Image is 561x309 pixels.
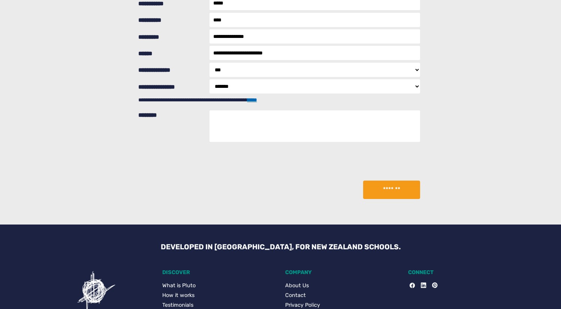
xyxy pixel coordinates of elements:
h5: DISCOVER [162,269,276,276]
h5: CONNECT [408,269,522,276]
a: LinkedIn [415,282,426,290]
a: How it works [162,291,276,300]
a: What is Pluto [162,282,276,290]
h3: DEVELOPED IN [GEOGRAPHIC_DATA], FOR NEW ZEALAND SCHOOLS. [155,243,407,251]
h5: COMPANY [285,269,399,276]
a: About Us [285,282,399,290]
a: Pinterest [426,282,437,290]
a: Facebook [410,282,415,290]
a: Contact [285,291,399,300]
